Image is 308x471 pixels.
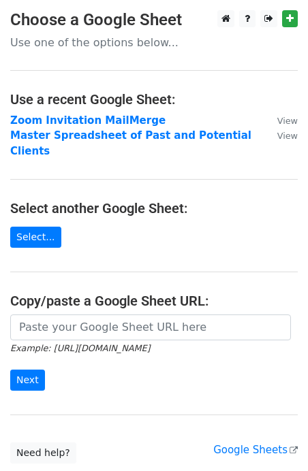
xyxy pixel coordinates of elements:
small: Example: [URL][DOMAIN_NAME] [10,343,150,353]
h4: Copy/paste a Google Sheet URL: [10,293,298,309]
a: View [264,129,298,142]
a: View [264,114,298,127]
input: Next [10,370,45,391]
a: Google Sheets [213,444,298,456]
h4: Select another Google Sheet: [10,200,298,216]
small: View [277,116,298,126]
p: Use one of the options below... [10,35,298,50]
h4: Use a recent Google Sheet: [10,91,298,108]
input: Paste your Google Sheet URL here [10,314,291,340]
small: View [277,131,298,141]
h3: Choose a Google Sheet [10,10,298,30]
a: Select... [10,227,61,248]
a: Zoom Invitation MailMerge [10,114,166,127]
a: Need help? [10,442,76,464]
a: Master Spreadsheet of Past and Potential Clients [10,129,251,157]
